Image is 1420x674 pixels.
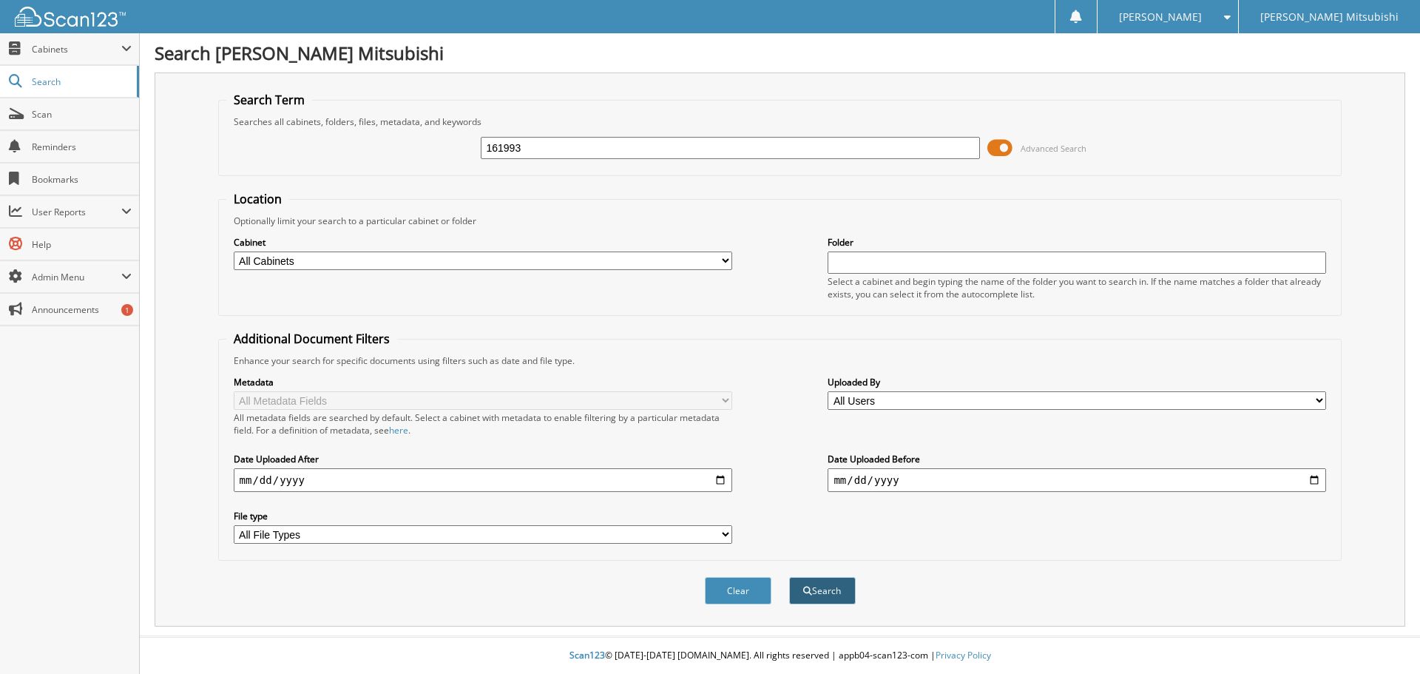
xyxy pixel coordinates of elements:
[569,649,605,661] span: Scan123
[226,115,1334,128] div: Searches all cabinets, folders, files, metadata, and keywords
[234,411,732,437] div: All metadata fields are searched by default. Select a cabinet with metadata to enable filtering b...
[234,236,732,249] label: Cabinet
[226,92,312,108] legend: Search Term
[234,468,732,492] input: start
[121,304,133,316] div: 1
[32,141,132,153] span: Reminders
[234,510,732,522] label: File type
[828,236,1326,249] label: Folder
[389,424,408,437] a: here
[15,7,126,27] img: scan123-logo-white.svg
[32,108,132,121] span: Scan
[32,271,121,283] span: Admin Menu
[32,238,132,251] span: Help
[32,303,132,316] span: Announcements
[226,215,1334,227] div: Optionally limit your search to a particular cabinet or folder
[140,638,1420,674] div: © [DATE]-[DATE] [DOMAIN_NAME]. All rights reserved | appb04-scan123-com |
[226,331,397,347] legend: Additional Document Filters
[234,453,732,465] label: Date Uploaded After
[32,173,132,186] span: Bookmarks
[32,206,121,218] span: User Reports
[828,376,1326,388] label: Uploaded By
[789,577,856,604] button: Search
[1021,143,1086,154] span: Advanced Search
[1119,13,1202,21] span: [PERSON_NAME]
[32,43,121,55] span: Cabinets
[828,275,1326,300] div: Select a cabinet and begin typing the name of the folder you want to search in. If the name match...
[155,41,1405,65] h1: Search [PERSON_NAME] Mitsubishi
[32,75,129,88] span: Search
[226,354,1334,367] div: Enhance your search for specific documents using filters such as date and file type.
[1260,13,1399,21] span: [PERSON_NAME] Mitsubishi
[705,577,771,604] button: Clear
[226,191,289,207] legend: Location
[828,468,1326,492] input: end
[936,649,991,661] a: Privacy Policy
[234,376,732,388] label: Metadata
[828,453,1326,465] label: Date Uploaded Before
